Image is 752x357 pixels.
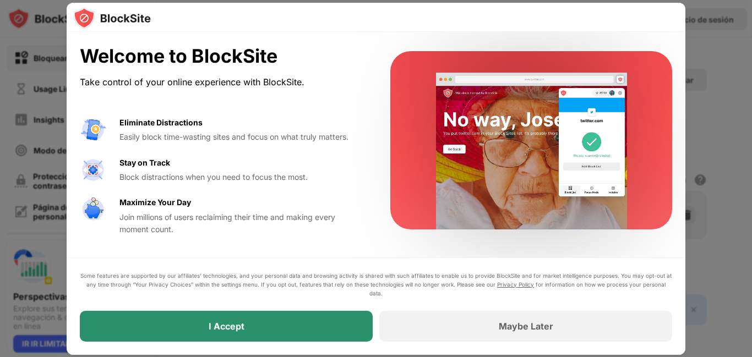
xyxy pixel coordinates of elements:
[80,45,364,68] div: Welcome to BlockSite
[80,157,106,183] img: value-focus.svg
[119,171,364,183] div: Block distractions when you need to focus the most.
[119,117,203,129] div: Eliminate Distractions
[499,321,553,332] div: Maybe Later
[80,117,106,143] img: value-avoid-distractions.svg
[73,7,151,29] img: logo-blocksite.svg
[80,196,106,223] img: value-safe-time.svg
[119,131,364,143] div: Easily block time-wasting sites and focus on what truly matters.
[80,74,364,90] div: Take control of your online experience with BlockSite.
[209,321,244,332] div: I Accept
[119,211,364,236] div: Join millions of users reclaiming their time and making every moment count.
[80,271,672,298] div: Some features are supported by our affiliates’ technologies, and your personal data and browsing ...
[119,196,191,208] div: Maximize Your Day
[497,281,534,288] a: Privacy Policy
[119,157,170,169] div: Stay on Track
